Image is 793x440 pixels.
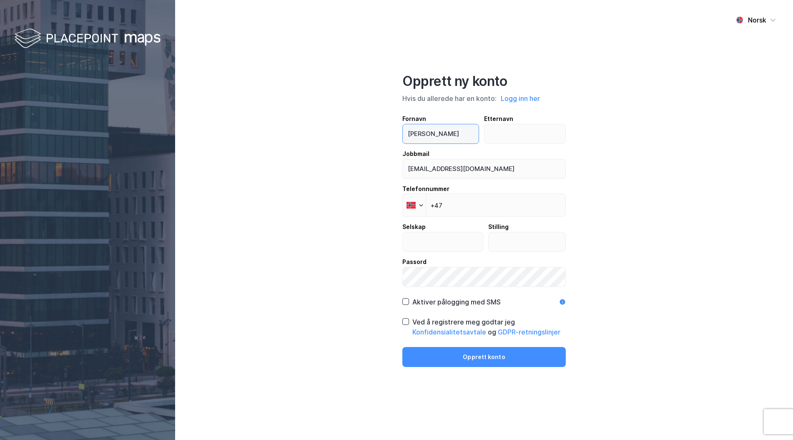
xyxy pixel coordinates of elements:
[15,27,161,51] img: logo-white.f07954bde2210d2a523dddb988cd2aa7.svg
[402,257,566,267] div: Passord
[748,15,766,25] div: Norsk
[402,347,566,367] button: Opprett konto
[402,184,566,194] div: Telefonnummer
[402,194,566,217] input: Telefonnummer
[402,73,566,90] div: Opprett ny konto
[412,317,566,337] div: Ved å registrere meg godtar jeg og
[402,93,566,104] div: Hvis du allerede har en konto:
[412,297,501,307] div: Aktiver pålogging med SMS
[751,400,793,440] iframe: Chat Widget
[484,114,566,124] div: Etternavn
[403,194,426,216] div: Norway: + 47
[498,93,542,104] button: Logg inn her
[402,222,483,232] div: Selskap
[488,222,566,232] div: Stilling
[402,149,566,159] div: Jobbmail
[751,400,793,440] div: Kontrollprogram for chat
[402,114,479,124] div: Fornavn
